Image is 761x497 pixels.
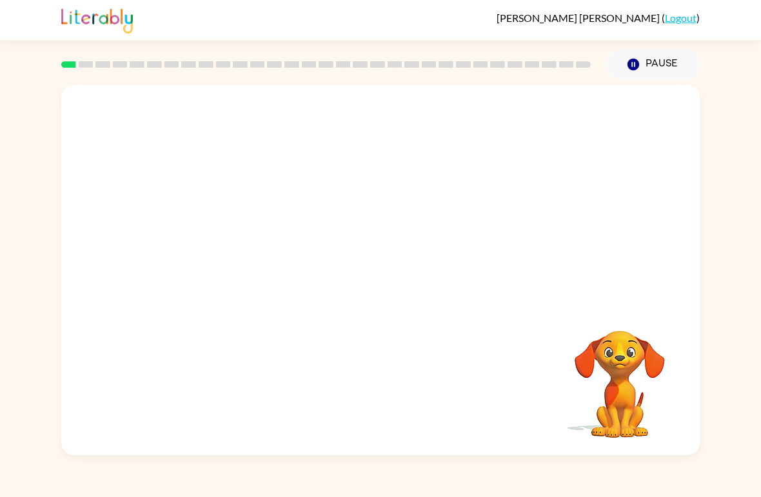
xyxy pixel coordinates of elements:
a: Logout [665,12,697,24]
span: [PERSON_NAME] [PERSON_NAME] [497,12,662,24]
video: Your browser must support playing .mp4 files to use Literably. Please try using another browser. [555,311,684,440]
img: Literably [61,5,133,34]
button: Pause [606,50,700,79]
div: ( ) [497,12,700,24]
